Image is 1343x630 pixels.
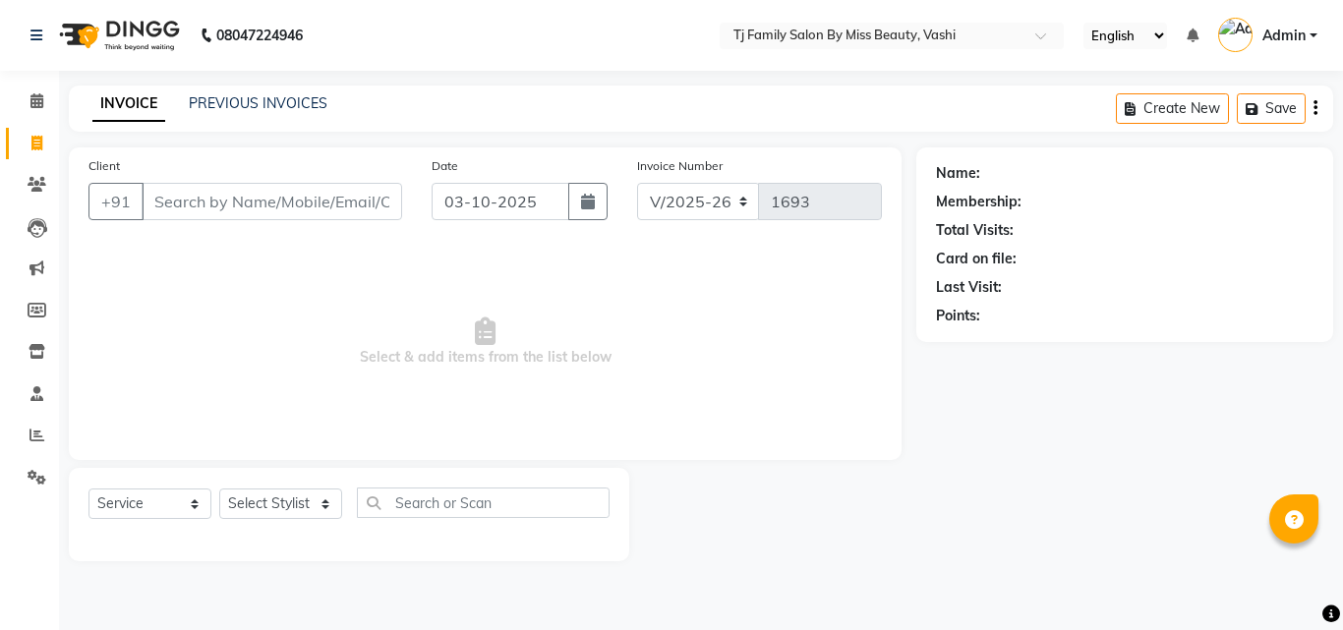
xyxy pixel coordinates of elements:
button: Create New [1116,93,1229,124]
iframe: chat widget [1260,551,1323,610]
a: INVOICE [92,86,165,122]
label: Invoice Number [637,157,723,175]
img: logo [50,8,185,63]
input: Search or Scan [357,487,610,518]
div: Name: [936,163,980,184]
label: Client [88,157,120,175]
div: Last Visit: [936,277,1002,298]
div: Membership: [936,192,1022,212]
img: Admin [1218,18,1253,52]
b: 08047224946 [216,8,303,63]
div: Card on file: [936,249,1017,269]
a: PREVIOUS INVOICES [189,94,327,112]
span: Admin [1262,26,1306,46]
button: Save [1237,93,1306,124]
span: Select & add items from the list below [88,244,882,440]
input: Search by Name/Mobile/Email/Code [142,183,402,220]
button: +91 [88,183,144,220]
div: Total Visits: [936,220,1014,241]
label: Date [432,157,458,175]
div: Points: [936,306,980,326]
